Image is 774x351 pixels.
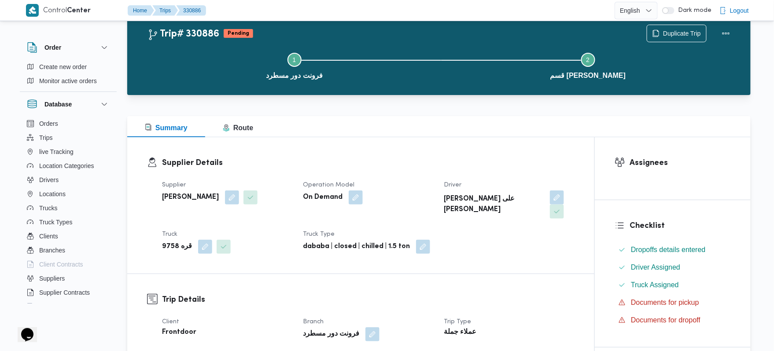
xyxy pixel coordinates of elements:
[23,215,113,229] button: Truck Types
[631,299,699,306] span: Documents for pickup
[162,294,575,306] h3: Trip Details
[39,146,74,157] span: live Tracking
[444,319,471,325] span: Trip Type
[20,117,117,307] div: Database
[303,319,324,325] span: Branch
[162,241,192,252] b: قره 9758
[23,131,113,145] button: Trips
[9,316,37,342] iframe: chat widget
[23,74,113,88] button: Monitor active orders
[162,157,575,169] h3: Supplier Details
[444,182,461,188] span: Driver
[615,260,731,274] button: Driver Assigned
[303,182,354,188] span: Operation Model
[44,42,61,53] h3: Order
[444,194,544,215] b: [PERSON_NAME] على [PERSON_NAME]
[224,29,253,38] span: Pending
[176,5,206,16] button: 330886
[39,189,66,199] span: Locations
[615,278,731,292] button: Truck Assigned
[631,262,680,273] span: Driver Assigned
[631,297,699,308] span: Documents for pickup
[39,175,59,185] span: Drivers
[23,257,113,271] button: Client Contracts
[39,245,65,256] span: Branches
[23,201,113,215] button: Trucks
[23,145,113,159] button: live Tracking
[23,243,113,257] button: Branches
[23,187,113,201] button: Locations
[23,285,113,300] button: Supplier Contracts
[631,280,679,290] span: Truck Assigned
[162,182,186,188] span: Supplier
[717,25,735,42] button: Actions
[550,70,626,81] span: قسم [PERSON_NAME]
[162,231,177,237] span: Truck
[631,315,700,325] span: Documents for dropoff
[27,42,110,53] button: Order
[20,60,117,91] div: Order
[631,245,706,255] span: Dropoffs details entered
[152,5,178,16] button: Trips
[266,70,323,81] span: فرونت دور مسطرد
[444,327,476,338] b: عملاء جملة
[39,132,53,143] span: Trips
[39,217,72,227] span: Truck Types
[303,241,410,252] b: dababa | closed | chilled | 1.5 ton
[39,118,58,129] span: Orders
[674,7,711,14] span: Dark mode
[162,327,196,338] b: Frontdoor
[67,7,91,14] b: Center
[631,246,706,253] span: Dropoffs details entered
[293,56,296,63] span: 1
[145,124,188,132] span: Summary
[303,231,335,237] span: Truck Type
[39,161,94,171] span: Location Categories
[630,157,731,169] h3: Assignees
[303,192,343,203] b: On Demand
[586,56,590,63] span: 2
[23,173,113,187] button: Drivers
[631,316,700,324] span: Documents for dropoff
[228,31,249,36] b: Pending
[39,203,57,213] span: Trucks
[128,5,154,16] button: Home
[26,4,39,17] img: X8yXhbKr1z7QwAAAABJRU5ErkJggg==
[441,42,735,88] button: قسم [PERSON_NAME]
[39,287,90,298] span: Supplier Contracts
[162,319,179,325] span: Client
[44,99,72,110] h3: Database
[647,25,707,42] button: Duplicate Trip
[23,300,113,314] button: Devices
[23,159,113,173] button: Location Categories
[630,220,731,232] h3: Checklist
[730,5,749,16] span: Logout
[39,62,87,72] span: Create new order
[39,76,97,86] span: Monitor active orders
[631,263,680,271] span: Driver Assigned
[39,259,83,270] span: Client Contracts
[615,313,731,327] button: Documents for dropoff
[39,231,58,241] span: Clients
[223,124,253,132] span: Route
[147,42,441,88] button: فرونت دور مسطرد
[615,296,731,310] button: Documents for pickup
[303,329,359,340] b: فرونت دور مسطرد
[39,273,65,284] span: Suppliers
[23,271,113,285] button: Suppliers
[631,281,679,289] span: Truck Assigned
[23,117,113,131] button: Orders
[663,28,701,39] span: Duplicate Trip
[147,29,219,40] h2: Trip# 330886
[23,229,113,243] button: Clients
[23,60,113,74] button: Create new order
[162,192,219,203] b: [PERSON_NAME]
[39,301,61,312] span: Devices
[27,99,110,110] button: Database
[615,243,731,257] button: Dropoffs details entered
[716,2,752,19] button: Logout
